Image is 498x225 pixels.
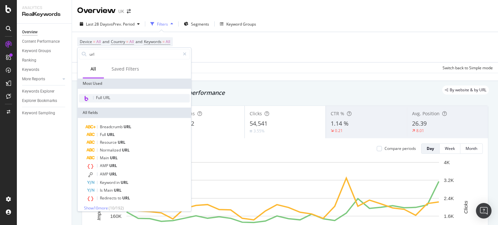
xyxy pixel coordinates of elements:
[129,37,134,46] span: All
[100,187,104,193] span: Is
[118,195,122,201] span: to
[445,146,455,151] div: Week
[96,194,101,220] text: Impressions
[100,195,118,201] span: Redirects
[427,146,434,151] div: Day
[109,171,117,177] span: URL
[440,62,493,73] button: Switch back to Simple mode
[331,110,344,117] span: CTR %
[110,213,122,219] text: 160K
[22,97,57,104] div: Explorer Bookmarks
[450,88,486,92] span: By website & by URL
[22,57,36,64] div: Ranking
[444,213,454,219] text: 1.6K
[109,21,135,27] span: vs Prev. Period
[444,177,454,183] text: 3.2K
[168,110,195,117] span: Impressions
[22,76,45,83] div: More Reports
[77,19,142,29] button: Last 28 DaysvsPrev. Period
[250,130,252,132] img: Equal
[444,160,450,165] text: 4K
[421,143,440,154] button: Day
[444,196,454,201] text: 2.4K
[121,180,128,185] span: URL
[181,19,212,29] button: Segments
[111,39,125,44] span: Country
[442,85,489,95] div: legacy label
[22,48,51,54] div: Keyword Groups
[84,205,108,211] span: Show 10 more
[460,143,483,154] button: Month
[77,5,116,16] div: Overview
[466,146,477,151] div: Month
[114,187,122,193] span: URL
[22,29,67,36] a: Overview
[90,66,96,72] div: All
[22,110,67,117] a: Keyword Sampling
[77,107,191,118] div: All fields
[104,187,114,193] span: Main
[22,66,67,73] a: Keywords
[250,119,267,127] span: 54,541
[166,37,170,46] span: All
[122,147,130,153] span: URL
[331,119,349,127] span: 1.14 %
[100,132,107,137] span: Full
[86,21,109,27] span: Last 28 Days
[254,128,265,134] div: 3.55%
[118,140,125,145] span: URL
[118,8,124,15] div: UK
[100,155,110,161] span: Main
[22,38,60,45] div: Content Performance
[22,57,67,64] a: Ranking
[124,124,131,129] span: URL
[89,49,180,59] input: Search by field name
[127,9,131,14] div: arrow-right-arrow-left
[22,29,38,36] div: Overview
[126,39,128,44] span: =
[122,195,130,201] span: URL
[22,11,66,18] div: RealKeywords
[412,119,427,127] span: 26.39
[412,110,440,117] span: Avg. Position
[22,38,67,45] a: Content Performance
[385,146,416,151] div: Compare periods
[80,39,92,44] span: Device
[22,48,67,54] a: Keyword Groups
[100,180,116,185] span: Keyword
[109,163,117,168] span: URL
[109,205,124,211] span: ( 10 / 192 )
[22,97,67,104] a: Explorer Bookmarks
[22,88,67,95] a: Keywords Explorer
[112,66,139,72] div: Saved Filters
[191,21,209,27] span: Segments
[93,39,95,44] span: =
[22,66,39,73] div: Keywords
[107,132,115,137] span: URL
[136,39,142,44] span: and
[96,95,110,100] span: Full URL
[96,37,101,46] span: All
[110,155,118,161] span: URL
[440,143,460,154] button: Week
[144,39,161,44] span: Keywords
[100,147,122,153] span: Normalized
[217,19,259,29] button: Keyword Groups
[100,163,109,168] span: AMP
[22,110,55,117] div: Keyword Sampling
[443,65,493,71] div: Switch back to Simple mode
[116,180,121,185] span: in
[22,76,61,83] a: More Reports
[100,171,109,177] span: AMP
[100,124,124,129] span: Breadcrumb
[250,110,262,117] span: Clicks
[102,39,109,44] span: and
[463,200,468,213] text: Clicks
[416,128,424,133] div: 8.01
[22,5,66,11] div: Analytics
[148,19,176,29] button: Filters
[22,88,54,95] div: Keywords Explorer
[476,203,492,219] div: Open Intercom Messenger
[100,140,118,145] span: Resource
[77,78,191,89] div: Most Used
